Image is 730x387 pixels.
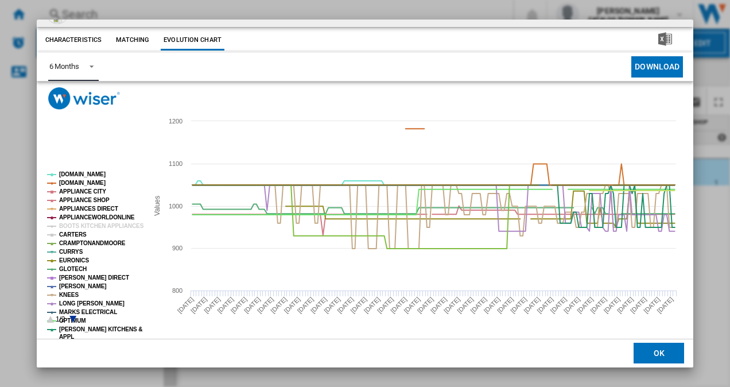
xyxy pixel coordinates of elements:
button: OK [634,343,684,364]
tspan: KNEES [59,292,79,298]
tspan: 1000 [169,203,182,210]
tspan: [DATE] [629,296,648,315]
tspan: [DATE] [376,296,395,315]
tspan: [DATE] [642,296,661,315]
tspan: [DATE] [482,296,501,315]
img: excel-24x24.png [658,32,672,46]
tspan: [DATE] [469,296,488,315]
tspan: [DATE] [229,296,248,315]
button: Download in Excel [640,30,690,51]
tspan: BOOTS KITCHEN APPLIANCES [59,223,144,229]
tspan: APPLIANCES DIRECT [59,206,118,212]
tspan: [DATE] [336,296,355,315]
tspan: [DATE] [562,296,581,315]
tspan: [DATE] [549,296,568,315]
tspan: [PERSON_NAME] [59,283,107,289]
tspan: [PERSON_NAME] DIRECT [59,274,129,281]
button: Download [631,56,683,78]
tspan: [DATE] [389,296,408,315]
tspan: [DATE] [189,296,208,315]
tspan: [DATE] [362,296,381,315]
tspan: [DATE] [535,296,554,315]
tspan: APPLIANCE SHOP [59,197,110,203]
tspan: [DATE] [402,296,421,315]
tspan: GLOTECH [59,266,87,272]
tspan: [DATE] [323,296,341,315]
button: Characteristics [42,30,105,51]
md-dialog: Product popup [37,20,694,368]
tspan: [DATE] [655,296,674,315]
tspan: 800 [172,287,182,294]
tspan: [DATE] [176,296,195,315]
tspan: [DATE] [282,296,301,315]
tspan: 900 [172,245,182,251]
tspan: [DATE] [615,296,634,315]
tspan: [DATE] [522,296,541,315]
tspan: [DATE] [416,296,434,315]
tspan: [DATE] [256,296,275,315]
tspan: [DATE] [296,296,314,315]
tspan: [DATE] [496,296,515,315]
tspan: Values [153,196,161,216]
tspan: [DOMAIN_NAME] [59,171,106,177]
tspan: [DATE] [349,296,368,315]
tspan: MARKS ELECTRICAL [59,309,117,315]
tspan: CRAMPTONANDMOORE [59,240,126,246]
tspan: EURONICS [59,257,89,264]
button: Matching [107,30,158,51]
tspan: APPLIANCE CITY [59,188,106,195]
text: 1/2 [56,315,65,323]
tspan: [DATE] [509,296,528,315]
tspan: 1200 [169,118,182,125]
tspan: [DATE] [602,296,621,315]
tspan: CARTERS [59,231,87,238]
tspan: [DATE] [309,296,328,315]
tspan: [DATE] [576,296,595,315]
button: Evolution chart [161,30,224,51]
tspan: CURRYS [59,249,83,255]
img: logo_wiser_300x94.png [48,87,120,110]
tspan: [DATE] [429,296,448,315]
tspan: [DATE] [456,296,475,315]
tspan: [DATE] [203,296,222,315]
div: 6 Months [49,62,79,71]
tspan: [DATE] [442,296,461,315]
tspan: [DOMAIN_NAME] [59,180,106,186]
tspan: [DATE] [216,296,235,315]
tspan: [DATE] [242,296,261,315]
tspan: [DATE] [269,296,288,315]
tspan: APPLIANCEWORLDONLINE [59,214,135,220]
tspan: LONG [PERSON_NAME] [59,300,125,307]
tspan: 1100 [169,160,182,167]
tspan: [DATE] [589,296,608,315]
tspan: APPL [59,334,74,340]
tspan: [PERSON_NAME] KITCHENS & [59,326,142,332]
